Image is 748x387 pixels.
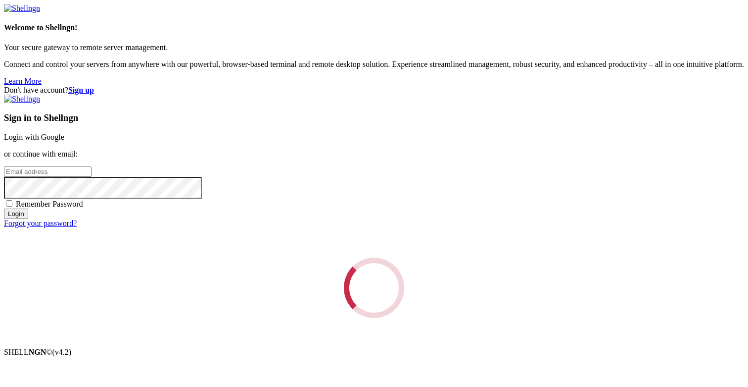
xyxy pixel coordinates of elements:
[68,86,94,94] a: Sign up
[4,23,744,32] h4: Welcome to Shellngn!
[4,112,744,123] h3: Sign in to Shellngn
[4,4,40,13] img: Shellngn
[331,245,416,330] div: Loading...
[4,60,744,69] p: Connect and control your servers from anywhere with our powerful, browser-based terminal and remo...
[52,348,72,356] span: 4.2.0
[16,200,83,208] span: Remember Password
[4,150,744,159] p: or continue with email:
[4,209,28,219] input: Login
[4,86,744,95] div: Don't have account?
[4,348,71,356] span: SHELL ©
[6,200,12,207] input: Remember Password
[4,219,77,227] a: Forgot your password?
[4,133,64,141] a: Login with Google
[4,77,42,85] a: Learn More
[4,95,40,104] img: Shellngn
[4,166,92,177] input: Email address
[29,348,47,356] b: NGN
[4,43,744,52] p: Your secure gateway to remote server management.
